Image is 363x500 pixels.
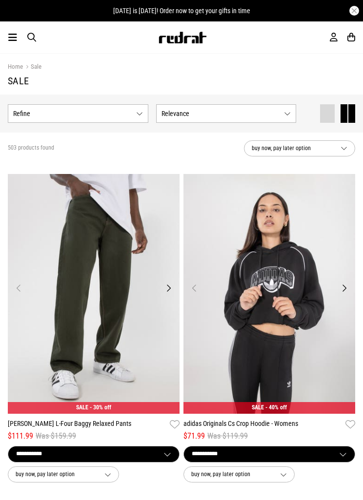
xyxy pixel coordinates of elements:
[183,419,342,430] a: adidas Originals Cs Crop Hoodie - Womens
[338,282,350,294] button: Next
[158,32,207,43] img: Redrat logo
[207,430,248,442] span: Was $119.99
[265,404,287,411] span: - 40% off
[156,104,297,123] button: Relevance
[16,469,97,480] span: buy now, pay later option
[252,404,264,411] span: SALE
[90,404,111,411] span: - 30% off
[13,282,25,294] button: Previous
[8,75,355,87] h1: Sale
[23,63,41,72] a: Sale
[8,174,180,414] img: Lee L-four Baggy Relaxed Pants in Green
[188,282,201,294] button: Previous
[162,282,175,294] button: Next
[36,430,76,442] span: Was $159.99
[76,404,88,411] span: SALE
[183,466,295,482] button: buy now, pay later option
[8,104,148,123] button: Refine
[8,144,54,152] span: 503 products found
[252,143,333,154] span: buy now, pay later option
[183,430,205,442] span: $71.99
[8,430,33,442] span: $111.99
[113,7,250,15] span: [DATE] is [DATE]! Order now to get your gifts in time
[183,174,355,414] img: Adidas Originals Cs Crop Hoodie - Womens in Black
[161,110,281,117] span: Relevance
[13,110,132,117] span: Refine
[8,466,119,482] button: buy now, pay later option
[244,140,355,156] button: buy now, pay later option
[191,469,272,480] span: buy now, pay later option
[8,419,166,430] a: [PERSON_NAME] L-Four Baggy Relaxed Pants
[8,63,23,70] a: Home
